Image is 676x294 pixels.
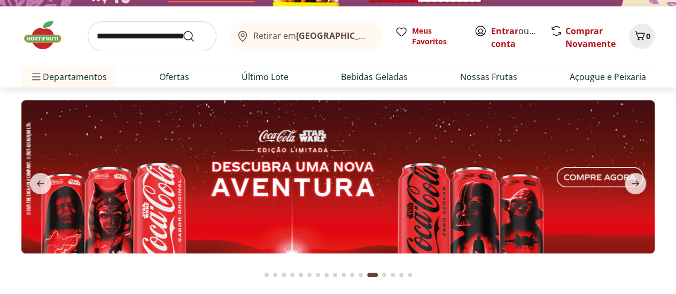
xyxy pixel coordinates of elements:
a: Bebidas Geladas [341,70,408,83]
button: Carrinho [629,23,655,49]
span: ou [491,25,539,50]
span: Departamentos [30,64,107,90]
a: Ofertas [159,70,189,83]
button: Go to page 10 from fs-carousel [339,262,348,288]
a: Entrar [491,25,518,37]
img: Hortifruti [21,19,75,51]
button: Go to page 1 from fs-carousel [262,262,271,288]
button: Go to page 15 from fs-carousel [388,262,397,288]
button: previous [21,173,60,194]
b: [GEOGRAPHIC_DATA]/[GEOGRAPHIC_DATA] [296,30,476,42]
a: Comprar Novamente [565,25,616,50]
span: 0 [646,31,650,41]
button: Go to page 5 from fs-carousel [297,262,305,288]
button: Go to page 11 from fs-carousel [348,262,356,288]
button: Go to page 4 from fs-carousel [288,262,297,288]
span: Meus Favoritos [412,26,461,47]
a: Meus Favoritos [395,26,461,47]
a: Último Lote [242,70,289,83]
button: Go to page 17 from fs-carousel [406,262,414,288]
button: Go to page 2 from fs-carousel [271,262,279,288]
button: Go to page 14 from fs-carousel [380,262,388,288]
button: Retirar em[GEOGRAPHIC_DATA]/[GEOGRAPHIC_DATA] [229,21,382,51]
button: next [616,173,655,194]
button: Go to page 8 from fs-carousel [322,262,331,288]
img: coca [21,100,655,253]
button: Go to page 12 from fs-carousel [356,262,365,288]
input: search [88,21,216,51]
button: Current page from fs-carousel [365,262,380,288]
a: Açougue e Peixaria [570,70,646,83]
a: Nossas Frutas [460,70,517,83]
button: Submit Search [182,30,208,43]
button: Go to page 9 from fs-carousel [331,262,339,288]
a: Criar conta [491,25,550,50]
button: Go to page 16 from fs-carousel [397,262,406,288]
button: Menu [30,64,43,90]
button: Go to page 3 from fs-carousel [279,262,288,288]
span: Retirar em [253,31,371,41]
button: Go to page 6 from fs-carousel [305,262,314,288]
button: Go to page 7 from fs-carousel [314,262,322,288]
